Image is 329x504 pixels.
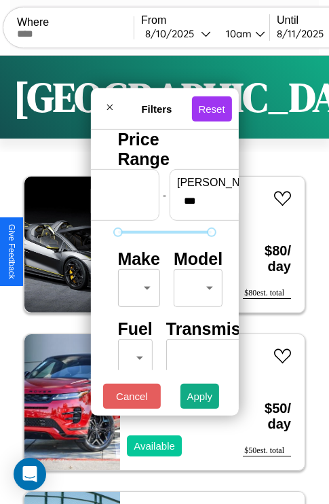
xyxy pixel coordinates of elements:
h3: $ 80 / day [243,230,291,288]
label: From [141,14,269,26]
h4: Filters [121,103,191,114]
button: Reset [191,96,231,121]
p: Available [134,437,175,455]
div: 8 / 10 / 2025 [145,27,201,40]
button: 8/10/2025 [141,26,215,41]
h3: $ 50 / day [243,387,291,446]
button: 10am [215,26,269,41]
h4: Fuel [117,319,152,339]
button: Apply [180,384,220,409]
p: - [163,185,166,204]
label: Where [17,16,134,29]
h4: Transmission [166,319,275,339]
div: Give Feedback [7,224,16,279]
div: 10am [219,27,255,40]
label: min price [37,177,152,189]
h4: Model [174,249,222,269]
div: $ 50 est. total [243,446,291,456]
div: Open Intercom Messenger [14,458,46,490]
button: Cancel [103,384,161,409]
div: $ 80 est. total [243,288,291,299]
h4: Price Range [117,130,211,169]
label: [PERSON_NAME] [177,177,292,189]
h4: Make [117,249,160,269]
